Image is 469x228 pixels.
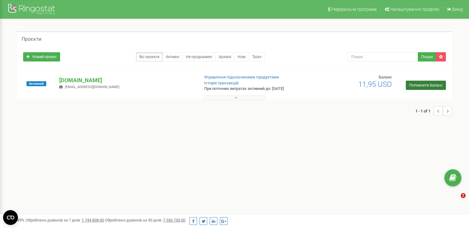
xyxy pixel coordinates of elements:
u: 7 556 750,00 [163,218,185,222]
button: Пошук [418,52,436,61]
p: [DOMAIN_NAME] [59,76,194,84]
span: 1 [461,193,466,198]
iframe: Intercom notifications сообщение [346,70,469,211]
a: Активні [163,52,183,61]
u: 1 744 838,00 [82,218,104,222]
h5: Проєкти [22,36,41,42]
span: Реферальна програма [331,7,377,12]
a: Тріал [249,52,265,61]
a: Історія транзакцій [204,81,239,85]
span: Налаштування профілю [390,7,439,12]
a: Нові [234,52,249,61]
input: Пошук [347,52,418,61]
a: Новий проєкт [23,52,60,61]
p: При поточних витратах активний до: [DATE] [204,86,303,92]
a: Всі проєкти [136,52,163,61]
span: Вихід [452,7,463,12]
span: Активний [27,81,46,86]
a: Архівні [215,52,235,61]
a: Не продовжені [183,52,216,61]
span: Оброблено дзвінків за 30 днів : [105,218,185,222]
iframe: Intercom live chat [448,193,463,208]
a: Управління підключеними продуктами [204,75,279,79]
span: Оброблено дзвінків за 7 днів : [26,218,104,222]
button: Open CMP widget [3,210,18,225]
span: [EMAIL_ADDRESS][DOMAIN_NAME] [65,85,119,89]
